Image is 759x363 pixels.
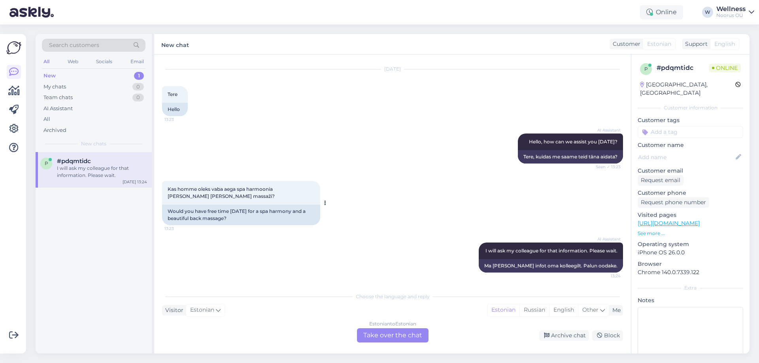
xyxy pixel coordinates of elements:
span: Estonian [647,40,671,48]
div: All [42,56,51,67]
span: Search customers [49,41,99,49]
input: Add a tag [638,126,743,138]
div: Estonian [487,304,519,316]
span: Other [582,306,599,313]
span: English [714,40,735,48]
div: Socials [94,56,114,67]
div: Tere, kuidas me saame teid täna aidata? [518,150,623,164]
div: Block [592,330,623,341]
div: Russian [519,304,549,316]
span: 13:23 [164,117,194,122]
div: All [43,115,50,123]
div: Team chats [43,94,73,102]
div: English [549,304,578,316]
div: W [702,7,713,18]
span: AI Assistant [591,127,621,133]
span: p [45,160,48,166]
p: Customer email [638,167,743,175]
label: New chat [161,39,189,49]
div: Visitor [162,306,183,314]
p: Chrome 140.0.7339.122 [638,268,743,276]
img: Askly Logo [6,40,21,55]
p: Browser [638,260,743,268]
div: Noorus OÜ [716,12,746,19]
div: I will ask my colleague for that information. Please wait. [57,165,147,179]
span: Kas homme oleks vaba aega spa harmoonia [PERSON_NAME] [PERSON_NAME] massaži? [168,186,275,199]
a: [URL][DOMAIN_NAME] [638,220,700,227]
span: I will ask my colleague for that information. Please wait. [485,248,617,254]
p: Operating system [638,240,743,248]
div: Would you have free time [DATE] for a spa harmony and a beautiful back massage? [162,205,320,225]
div: Choose the language and reply [162,293,623,300]
span: New chats [81,140,106,147]
p: iPhone OS 26.0.0 [638,248,743,257]
div: Support [682,40,708,48]
div: # pdqmtidc [657,63,709,73]
input: Add name [638,153,734,162]
div: Estonian to Estonian [369,320,416,327]
span: Seen ✓ 13:23 [591,164,621,170]
div: My chats [43,83,66,91]
div: Request phone number [638,197,709,208]
div: 0 [132,83,144,91]
p: Customer phone [638,189,743,197]
span: #pdqmtidc [57,158,91,165]
div: Take over the chat [357,328,429,342]
div: Email [129,56,145,67]
div: 1 [134,72,144,80]
div: 0 [132,94,144,102]
span: 13:24 [591,273,621,279]
div: Extra [638,284,743,292]
div: Wellness [716,6,746,12]
div: Archived [43,126,66,134]
span: Online [709,64,741,72]
div: AI Assistant [43,105,73,113]
div: Customer [610,40,640,48]
p: Customer name [638,141,743,149]
p: Visited pages [638,211,743,219]
span: p [644,66,648,72]
a: WellnessNoorus OÜ [716,6,754,19]
div: [GEOGRAPHIC_DATA], [GEOGRAPHIC_DATA] [640,81,735,97]
div: Request email [638,175,683,186]
div: Web [66,56,80,67]
span: AI Assistant [591,236,621,242]
div: Hello [162,103,188,116]
div: New [43,72,56,80]
div: Online [640,5,683,19]
p: See more ... [638,230,743,237]
div: Me [609,306,621,314]
div: Ma [PERSON_NAME] infot oma kolleegilt. Palun oodake. [479,259,623,273]
span: Estonian [190,306,214,314]
p: Notes [638,296,743,305]
div: Archive chat [539,330,589,341]
div: Customer information [638,104,743,111]
span: Tere [168,91,177,97]
span: Hello, how can we assist you [DATE]? [529,139,617,145]
div: [DATE] 13:24 [123,179,147,185]
div: [DATE] [162,66,623,73]
p: Customer tags [638,116,743,124]
span: 13:23 [164,226,194,231]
